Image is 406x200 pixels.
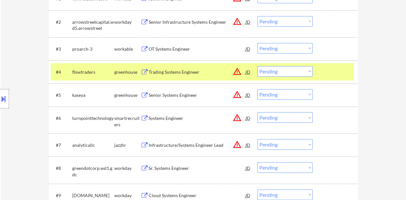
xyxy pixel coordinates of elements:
[114,19,141,25] div: workday
[149,142,246,148] div: Infrastructure/Systems Engineer Lead
[149,192,246,199] div: Cloud Systems Engineer
[149,165,246,171] div: Sr. Systems Engineer
[233,17,242,26] button: warning_amber
[114,165,141,171] div: workday
[245,89,251,101] div: JD
[114,69,141,75] div: greenhouse
[114,46,141,52] div: workable
[72,19,114,31] div: arrowstreetcapital.wd5.arrowstreet
[245,112,251,124] div: JD
[233,113,242,122] button: warning_amber
[245,139,251,151] div: JD
[114,192,141,199] div: workday
[245,16,251,28] div: JD
[245,66,251,78] div: JD
[56,165,67,171] div: #8
[56,19,67,25] div: #2
[149,46,246,52] div: OT Systems Engineer
[245,162,251,174] div: JD
[245,43,251,54] div: JD
[72,165,114,178] div: greendotcorp.wd1.gdc
[72,192,114,199] div: [DOMAIN_NAME]
[114,92,141,98] div: greenhouse
[114,115,141,128] div: smartrecruiters
[56,192,67,199] div: #9
[149,69,246,75] div: Trading Systems Engineer
[149,115,246,121] div: Systems Engineer
[233,67,242,76] button: warning_amber
[233,140,242,149] button: warning_amber
[149,92,246,98] div: Senior Systems Engineer
[114,142,141,148] div: jazzhr
[149,19,246,25] div: Senior Infrastructure Systems Engineer
[233,90,242,99] button: warning_amber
